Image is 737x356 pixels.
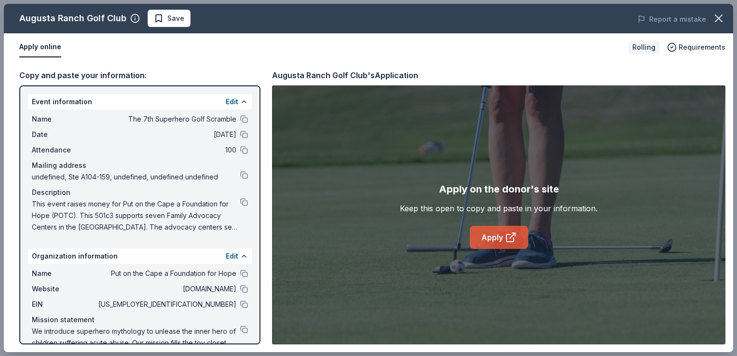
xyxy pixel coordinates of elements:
span: Save [167,13,184,24]
span: Put on the Cape a Foundation for Hope [96,268,236,279]
span: Requirements [679,41,725,53]
button: Edit [226,96,238,108]
div: Description [32,187,248,198]
div: Augusta Ranch Golf Club's Application [272,69,418,82]
button: Save [148,10,191,27]
a: Apply [470,226,528,249]
span: Attendance [32,144,96,156]
span: Name [32,113,96,125]
span: [US_EMPLOYER_IDENTIFICATION_NUMBER] [96,299,236,310]
button: Edit [226,250,238,262]
div: Augusta Ranch Golf Club [19,11,126,26]
span: This event raises money for Put on the Cape a Foundation for Hope (POTC). This 501c3 supports sev... [32,198,240,233]
div: Mailing address [32,160,248,171]
button: Report a mistake [638,14,706,25]
span: undefined, Ste A104-159, undefined, undefined undefined [32,171,240,183]
button: Apply online [19,37,61,57]
div: Apply on the donor's site [439,181,559,197]
div: Keep this open to copy and paste in your information. [400,203,598,214]
span: Name [32,268,96,279]
div: Copy and paste your information: [19,69,260,82]
span: 100 [96,144,236,156]
div: Rolling [628,41,659,54]
button: Requirements [667,41,725,53]
span: [DOMAIN_NAME] [96,283,236,295]
div: Organization information [28,248,252,264]
div: Mission statement [32,314,248,326]
span: [DATE] [96,129,236,140]
div: Event information [28,94,252,110]
span: Website [32,283,96,295]
span: Date [32,129,96,140]
span: The 7th Superhero Golf Scramble [96,113,236,125]
span: EIN [32,299,96,310]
